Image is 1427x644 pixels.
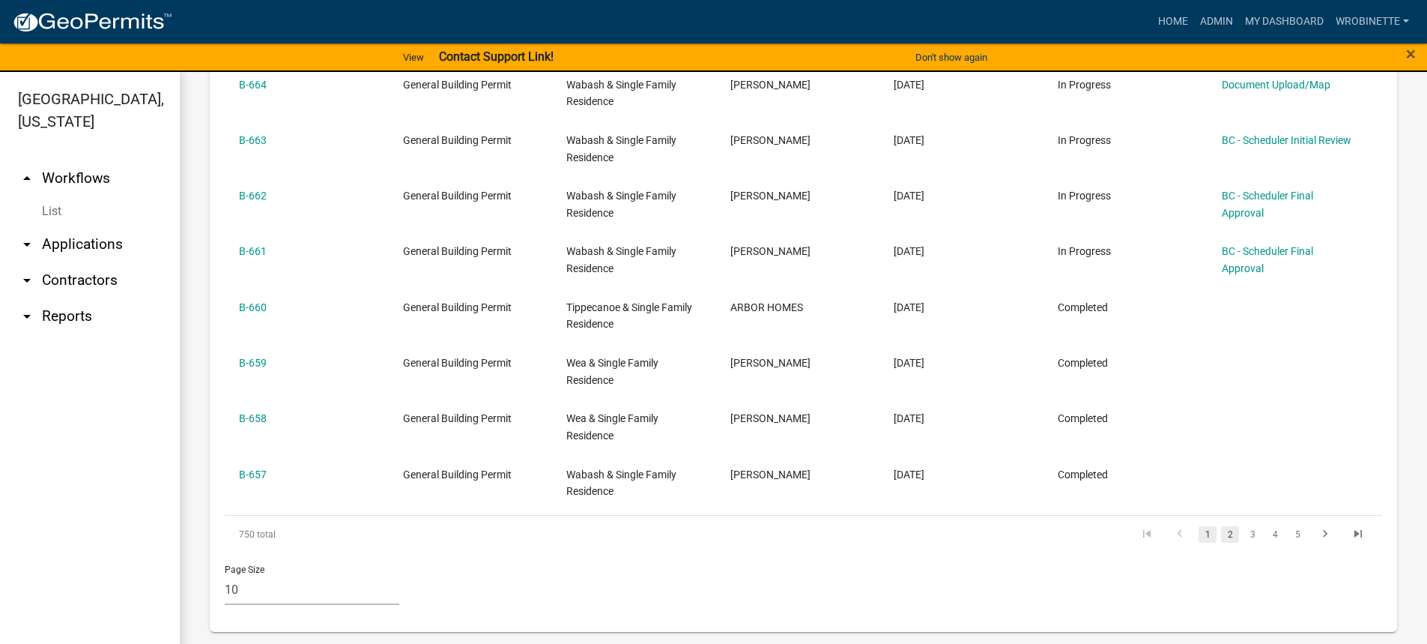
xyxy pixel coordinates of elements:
span: Jessica Ritchie [730,412,811,424]
i: arrow_drop_down [18,271,36,289]
a: 4 [1266,526,1284,543]
span: Completed [1058,301,1108,313]
a: 3 [1243,526,1261,543]
span: Wabash & Single Family Residence [566,190,676,219]
a: B-660 [239,301,267,313]
li: page 4 [1264,522,1286,547]
span: Wabash & Single Family Residence [566,79,676,108]
span: In Progress [1058,245,1111,257]
span: Wea & Single Family Residence [566,412,658,442]
li: page 5 [1286,522,1309,547]
span: Completed [1058,357,1108,369]
span: Wabash & Single Family Residence [566,469,676,498]
button: Close [1406,45,1416,63]
a: BC - Scheduler Final Approval [1222,245,1313,274]
a: go to last page [1344,526,1372,543]
a: go to first page [1133,526,1161,543]
a: go to previous page [1166,526,1194,543]
span: 09/15/2025 [894,190,924,202]
a: 5 [1288,526,1306,543]
span: Jessica Ritchie [730,190,811,202]
span: General Building Permit [403,301,512,313]
span: In Progress [1058,79,1111,91]
a: B-662 [239,190,267,202]
span: Completed [1058,412,1108,424]
a: 2 [1221,526,1239,543]
span: 09/08/2025 [894,301,924,313]
span: General Building Permit [403,190,512,202]
span: Shane Weist [730,469,811,481]
span: Wea & Single Family Residence [566,357,658,386]
span: 09/15/2025 [894,134,924,146]
a: Home [1152,7,1194,36]
a: B-663 [239,134,267,146]
div: 750 total [225,516,453,553]
a: BC - Scheduler Initial Review [1222,134,1351,146]
a: My Dashboard [1239,7,1330,36]
a: go to next page [1311,526,1339,543]
a: B-659 [239,357,267,369]
a: B-664 [239,79,267,91]
span: General Building Permit [403,134,512,146]
span: 09/15/2025 [894,79,924,91]
span: Jessica Ritchie [730,79,811,91]
i: arrow_drop_up [18,169,36,187]
span: General Building Permit [403,469,512,481]
a: View [397,45,430,70]
span: ARBOR HOMES [730,301,803,313]
a: BC - Scheduler Final Approval [1222,190,1313,219]
span: Jessica Ritchie [730,134,811,146]
button: Don't show again [909,45,993,70]
a: wrobinette [1330,7,1415,36]
span: Robert Lahrman [730,357,811,369]
a: B-657 [239,469,267,481]
a: Admin [1194,7,1239,36]
span: Wabash & Single Family Residence [566,134,676,163]
a: Document Upload/Map [1222,79,1330,91]
li: page 1 [1196,522,1219,547]
a: 1 [1199,526,1217,543]
li: page 2 [1219,522,1241,547]
span: General Building Permit [403,412,512,424]
span: In Progress [1058,190,1111,202]
span: × [1406,43,1416,64]
span: Completed [1058,469,1108,481]
span: Wabash & Single Family Residence [566,245,676,274]
span: Tippecanoe & Single Family Residence [566,301,692,331]
span: General Building Permit [403,357,512,369]
span: 09/04/2025 [894,469,924,481]
span: In Progress [1058,134,1111,146]
a: B-661 [239,245,267,257]
i: arrow_drop_down [18,307,36,325]
span: General Building Permit [403,245,512,257]
span: 09/08/2025 [894,412,924,424]
strong: Contact Support Link! [439,49,554,64]
span: Shane Weist [730,245,811,257]
a: B-658 [239,412,267,424]
span: General Building Permit [403,79,512,91]
i: arrow_drop_down [18,235,36,253]
li: page 3 [1241,522,1264,547]
span: 09/14/2025 [894,245,924,257]
span: 09/08/2025 [894,357,924,369]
